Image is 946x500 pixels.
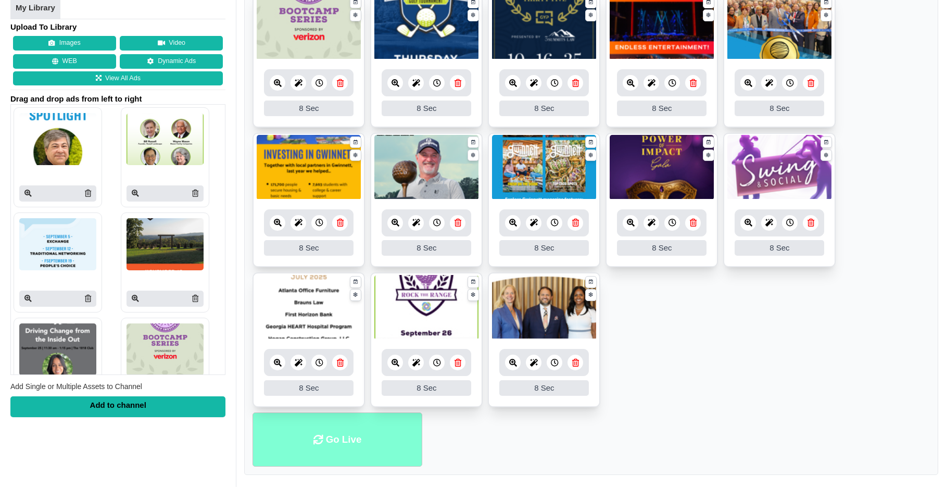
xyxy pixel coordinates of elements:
img: P250x250 image processing20250818 804745 1pvy546 [127,323,204,376]
img: P250x250 image processing20250821 913637 koreyu [19,323,96,376]
div: 8 Sec [264,380,354,396]
div: 8 Sec [499,240,589,256]
div: 8 Sec [264,240,354,256]
img: 248.287 kb [257,275,361,340]
span: Drag and drop ads from left to right [10,94,225,104]
button: WEB [13,54,116,69]
li: Go Live [253,413,422,467]
img: P250x250 image processing20250829 996236 cx7qbr [19,113,96,165]
button: Images [13,36,116,51]
div: 8 Sec [735,101,824,116]
div: 8 Sec [382,380,471,396]
span: Add Single or Multiple Assets to Channel [10,382,142,391]
a: Dynamic Ads [120,54,223,69]
div: 8 Sec [382,240,471,256]
img: 2.226 mb [610,135,714,200]
img: 4.659 mb [727,135,831,200]
div: 8 Sec [617,240,707,256]
a: View All Ads [13,71,223,86]
img: 4.016 mb [492,275,596,340]
div: 8 Sec [617,101,707,116]
div: 8 Sec [382,101,471,116]
div: 8 Sec [499,101,589,116]
img: 11.268 mb [374,135,478,200]
img: P250x250 image processing20250825 996236 115ymyf [127,218,204,270]
div: 8 Sec [264,101,354,116]
div: 8 Sec [735,240,824,256]
img: P250x250 image processing20250827 996236 1q382u [127,113,204,165]
img: 2.316 mb [492,135,596,200]
h4: Upload To Library [10,22,225,32]
img: P250x250 image processing20250826 996236 1e0j4uy [19,218,96,270]
iframe: Chat Widget [763,387,946,500]
img: 3.994 mb [257,135,361,200]
img: 1940.774 kb [374,275,478,340]
div: 8 Sec [499,380,589,396]
button: Video [120,36,223,51]
div: Add to channel [10,396,225,417]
